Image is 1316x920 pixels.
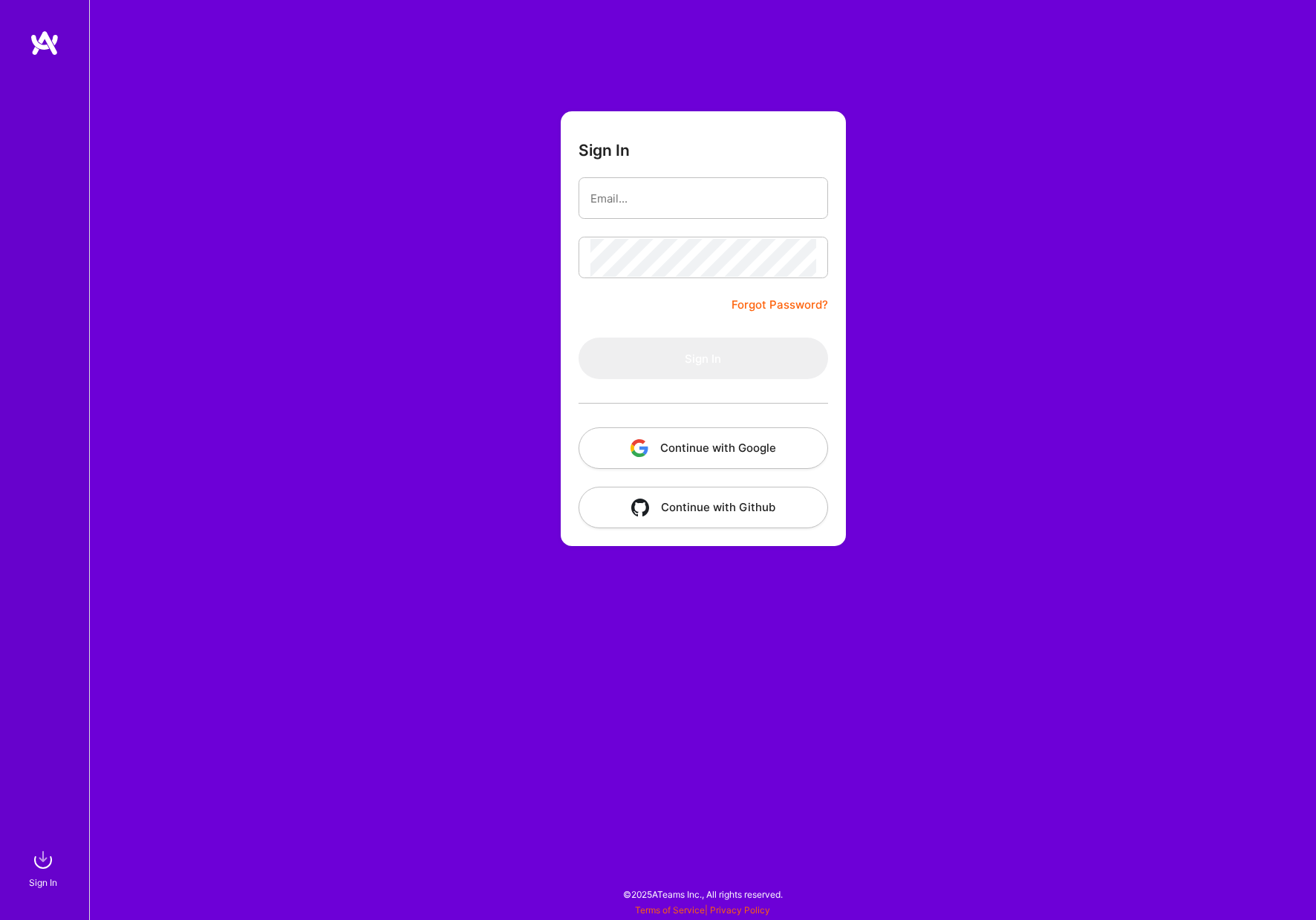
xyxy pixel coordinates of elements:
[631,499,649,516] img: icon
[631,439,648,457] img: icon
[579,427,828,469] button: Continue with Google
[635,904,705,916] a: Terms of Service
[89,875,1316,913] div: © 2025 ATeams Inc., All rights reserved.
[635,904,770,916] span: |
[732,296,828,314] a: Forgot Password?
[579,141,630,160] h3: Sign In
[590,180,816,217] input: Email...
[29,875,57,890] div: Sign In
[579,487,828,528] button: Continue with Github
[31,845,58,890] a: sign inSign In
[28,845,58,875] img: sign in
[710,904,770,916] a: Privacy Policy
[579,338,828,379] button: Sign In
[30,30,59,56] img: logo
